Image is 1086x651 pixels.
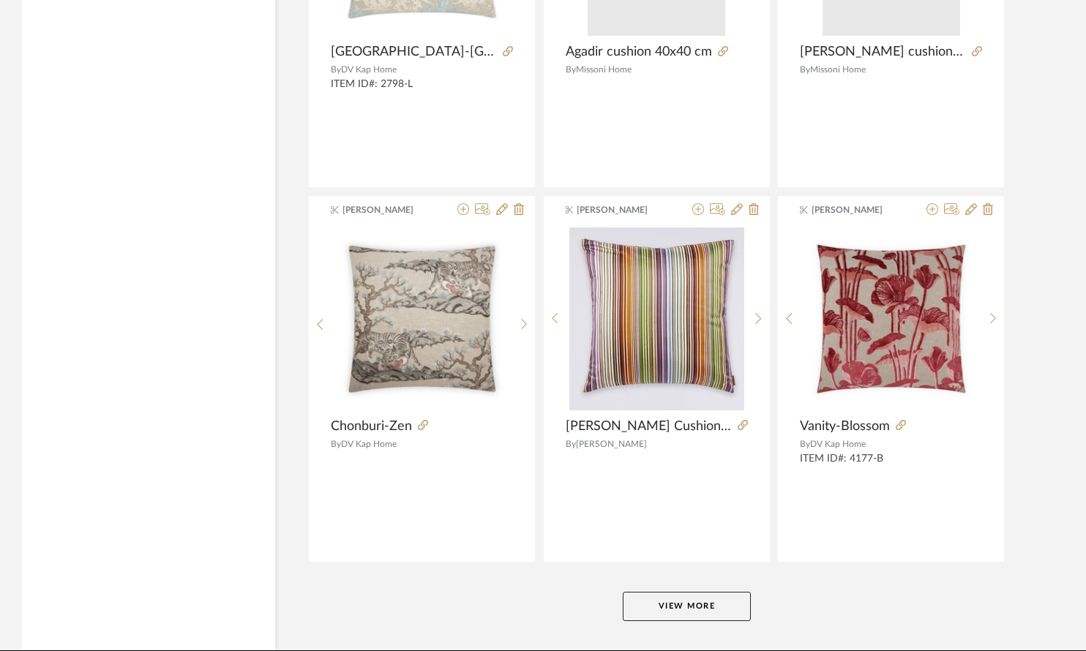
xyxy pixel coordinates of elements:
span: DV Kap Home [341,440,397,448]
div: 0 [332,227,513,410]
span: DV Kap Home [341,65,397,74]
span: Missoni Home [576,65,632,74]
span: [PERSON_NAME] [576,440,647,448]
span: By [331,65,341,74]
button: View More [623,592,751,621]
span: [PERSON_NAME] [342,203,435,217]
img: Vanity-Blossom [801,228,982,410]
span: [PERSON_NAME] Cushion 40X40 [566,418,732,434]
img: Chonburi-Zen [332,228,513,410]
span: DV Kap Home [810,440,866,448]
span: By [800,440,810,448]
span: By [331,440,341,448]
span: Vanity-Blossom [800,418,890,434]
div: ITEM ID#: 4177-B [800,453,982,478]
span: By [566,440,576,448]
span: [GEOGRAPHIC_DATA]-[GEOGRAPHIC_DATA] [331,44,497,60]
span: [PERSON_NAME] cushion 40x40 cm [800,44,966,60]
span: Chonburi-Zen [331,418,412,434]
div: ITEM ID#: 2798-L [331,78,513,103]
img: Jenkins Cushion 40X40 [569,227,744,410]
span: By [566,65,576,74]
span: [PERSON_NAME] [812,203,904,217]
span: [PERSON_NAME] [577,203,669,217]
span: Missoni Home [810,65,866,74]
span: By [800,65,810,74]
span: Agadir cushion 40x40 cm [566,44,712,60]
